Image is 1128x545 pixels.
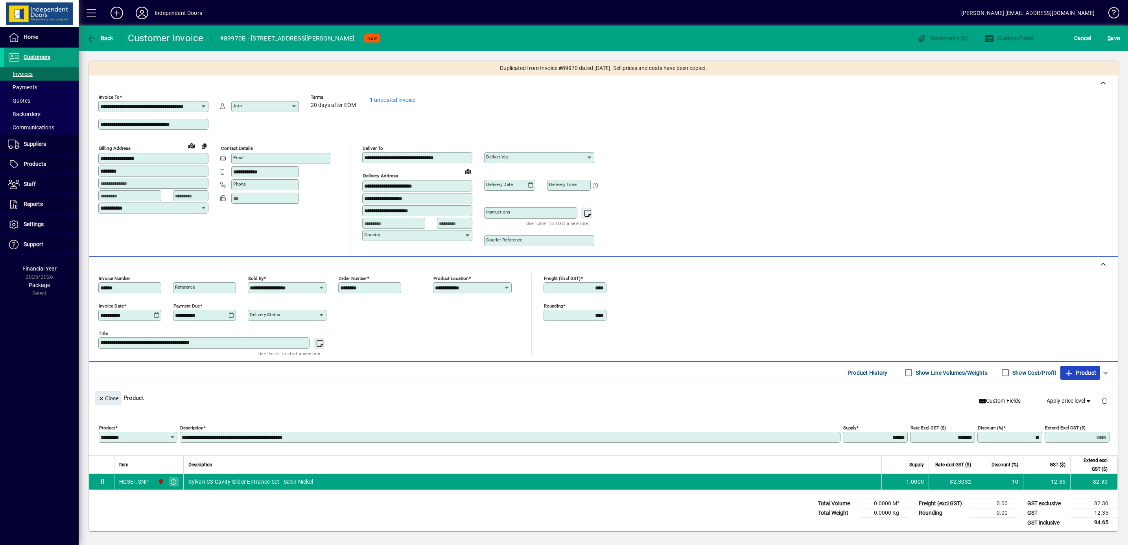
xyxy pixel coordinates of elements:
[526,219,588,228] mat-hint: Use 'Enter' to start a new line
[128,32,204,44] div: Customer Invoice
[848,366,888,379] span: Product History
[1072,31,1093,45] button: Cancel
[1108,35,1111,41] span: S
[992,460,1018,469] span: Discount (%)
[99,303,124,309] mat-label: Invoice date
[188,478,313,486] span: Sylvan C3 Cavity Slider Entrance Set - Satin Nickel
[8,84,37,90] span: Payments
[24,221,44,227] span: Settings
[844,366,891,380] button: Product History
[220,32,355,45] div: #89970B - [STREET_ADDRESS][PERSON_NAME]
[8,98,30,104] span: Quotes
[1102,2,1118,27] a: Knowledge Base
[1075,456,1108,473] span: Extend excl GST ($)
[364,232,380,238] mat-label: Country
[486,209,510,215] mat-label: Instructions
[500,64,707,72] span: Duplicated from Invoice #89970 dated [DATE]. Sell prices and costs have been copied.
[4,107,79,121] a: Backorders
[915,499,970,508] td: Freight (excl GST)
[339,276,367,281] mat-label: Order number
[175,284,195,290] mat-label: Reference
[1071,499,1118,508] td: 82.30
[87,35,113,41] span: Back
[1023,474,1070,490] td: 12.35
[185,139,198,152] a: View on map
[180,425,203,431] mat-label: Description
[119,460,129,469] span: Item
[915,31,970,45] button: Documents (0)
[4,195,79,214] a: Reports
[1047,397,1092,405] span: Apply price level
[843,425,856,431] mat-label: Supply
[982,31,1036,45] button: Custom Fields
[24,34,38,40] span: Home
[1106,31,1122,45] button: Save
[1064,366,1096,379] span: Product
[861,499,909,508] td: 0.0000 M³
[1095,391,1114,410] button: Delete
[970,499,1017,508] td: 0.00
[311,95,358,100] span: Terms
[198,140,210,152] button: Copy to Delivery address
[85,31,115,45] button: Back
[433,276,468,281] mat-label: Product location
[1070,474,1117,490] td: 82.30
[1071,518,1118,528] td: 94.65
[486,154,508,160] mat-label: Deliver via
[486,237,522,243] mat-label: Courier Reference
[24,54,50,60] span: Customers
[173,303,200,309] mat-label: Payment due
[915,508,970,518] td: Rounding
[119,478,149,486] div: HC3ET.SNP
[544,276,581,281] mat-label: Freight (excl GST)
[24,181,36,187] span: Staff
[4,28,79,47] a: Home
[8,111,41,117] span: Backorders
[29,282,50,288] span: Package
[1060,366,1100,380] button: Product
[155,7,202,19] div: Independent Doors
[95,391,122,405] button: Close
[367,36,377,41] span: NEW
[1023,518,1071,528] td: GST inclusive
[79,31,122,45] app-page-header-button: Back
[22,265,57,272] span: Financial Year
[24,201,43,207] span: Reports
[984,35,1034,41] span: Custom Fields
[4,67,79,81] a: Invoices
[1045,425,1086,431] mat-label: Extend excl GST ($)
[4,81,79,94] a: Payments
[363,145,383,151] mat-label: Deliver To
[233,155,245,160] mat-label: Email
[549,182,577,187] mat-label: Delivery time
[4,215,79,234] a: Settings
[24,161,46,167] span: Products
[104,6,129,20] button: Add
[976,474,1023,490] td: 10
[93,394,123,401] app-page-header-button: Close
[4,94,79,107] a: Quotes
[861,508,909,518] td: 0.0000 Kg
[188,460,212,469] span: Description
[914,369,988,377] label: Show Line Volumes/Weights
[156,477,165,486] span: Christchurch
[970,508,1017,518] td: 0.00
[935,460,971,469] span: Rate excl GST ($)
[961,7,1095,19] div: [PERSON_NAME] [EMAIL_ADDRESS][DOMAIN_NAME]
[1050,460,1065,469] span: GST ($)
[1011,369,1056,377] label: Show Cost/Profit
[233,181,246,187] mat-label: Phone
[1074,32,1091,44] span: Cancel
[311,102,356,109] span: 20 days after EOM
[978,425,1003,431] mat-label: Discount (%)
[909,460,924,469] span: Supply
[544,303,563,309] mat-label: Rounding
[4,134,79,154] a: Suppliers
[906,478,924,486] span: 1.0000
[917,35,968,41] span: Documents (0)
[370,97,415,103] a: 1 unposted invoice
[4,235,79,254] a: Support
[814,508,861,518] td: Total Weight
[99,331,108,336] mat-label: Title
[250,312,280,317] mat-label: Delivery status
